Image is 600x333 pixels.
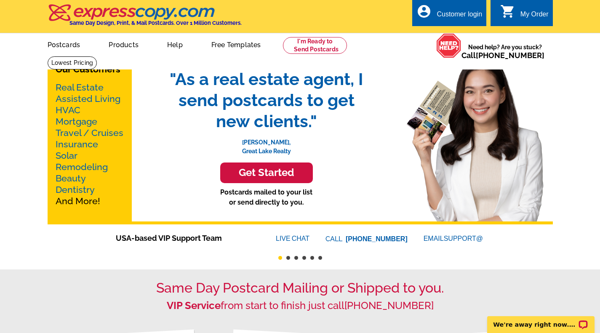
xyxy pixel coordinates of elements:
[286,256,290,260] button: 2 of 6
[482,306,600,333] iframe: LiveChat chat widget
[437,11,482,22] div: Customer login
[56,173,86,184] a: Beauty
[56,82,104,93] a: Real Estate
[318,256,322,260] button: 6 of 6
[48,280,553,296] h1: Same Day Postcard Mailing or Shipped to you.
[56,139,98,149] a: Insurance
[161,69,372,132] span: "As a real estate agent, I send postcards to get new clients."
[346,235,408,242] a: [PHONE_NUMBER]
[416,9,482,20] a: account_circle Customer login
[161,163,372,183] a: Get Started
[56,150,77,161] a: Solar
[69,20,242,26] h4: Same Day Design, Print, & Mail Postcards. Over 1 Million Customers.
[48,300,553,312] h2: from start to finish just call
[161,187,372,208] p: Postcards mailed to your list or send directly to you.
[56,128,123,138] a: Travel / Cruises
[476,51,544,60] a: [PHONE_NUMBER]
[325,234,344,244] font: CALL
[231,167,302,179] h3: Get Started
[294,256,298,260] button: 3 of 6
[310,256,314,260] button: 5 of 6
[56,116,97,127] a: Mortgage
[444,234,484,244] font: SUPPORT@
[302,256,306,260] button: 4 of 6
[56,93,120,104] a: Assisted Living
[520,11,549,22] div: My Order
[424,235,484,242] a: EMAILSUPPORT@
[461,51,544,60] span: Call
[161,132,372,156] p: [PERSON_NAME], Great Lake Realty
[276,234,292,244] font: LIVE
[56,162,108,172] a: Remodeling
[344,299,434,312] a: [PHONE_NUMBER]
[34,34,94,54] a: Postcards
[500,4,515,19] i: shopping_cart
[56,82,124,207] p: And More!
[167,299,221,312] strong: VIP Service
[56,184,95,195] a: Dentistry
[416,4,432,19] i: account_circle
[461,43,549,60] span: Need help? Are you stuck?
[116,232,251,244] span: USA-based VIP Support Team
[95,34,152,54] a: Products
[198,34,275,54] a: Free Templates
[48,10,242,26] a: Same Day Design, Print, & Mail Postcards. Over 1 Million Customers.
[500,9,549,20] a: shopping_cart My Order
[56,105,80,115] a: HVAC
[278,256,282,260] button: 1 of 6
[436,33,461,58] img: help
[276,235,309,242] a: LIVECHAT
[154,34,196,54] a: Help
